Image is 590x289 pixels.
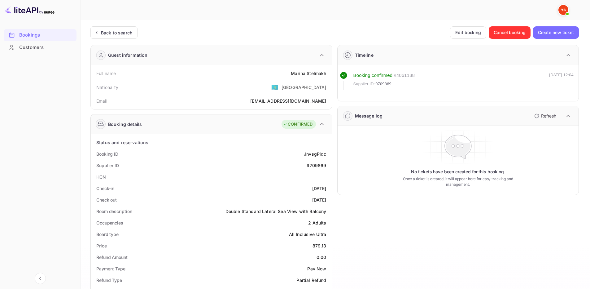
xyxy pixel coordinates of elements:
div: 2 Adults [308,220,326,226]
button: Cancel booking [489,26,531,39]
div: Booking confirmed [353,72,393,79]
button: Create new ticket [533,26,579,39]
div: Marina Stelmakh [291,70,326,77]
div: Bookings [19,32,73,39]
img: LiteAPI logo [5,5,55,15]
a: Bookings [4,29,76,41]
div: 879.13 [312,242,326,249]
div: [DATE] [312,185,326,192]
div: Back to search [101,29,132,36]
p: No tickets have been created for this booking. [411,169,505,175]
div: Status and reservations [96,139,148,146]
img: Yandex Support [558,5,568,15]
div: [EMAIL_ADDRESS][DOMAIN_NAME] [250,98,326,104]
div: [DATE] [312,197,326,203]
div: CONFIRMED [283,121,312,127]
div: All Inclusive Ultra [289,231,326,238]
p: Refresh [541,113,556,119]
div: HCN [96,174,106,180]
div: 9709869 [307,162,326,169]
div: # 4061138 [394,72,415,79]
button: Edit booking [450,26,486,39]
div: 0.00 [317,254,326,260]
div: Pay Now [307,265,326,272]
button: Collapse navigation [35,273,46,284]
span: Supplier ID: [353,81,375,87]
div: Refund Type [96,277,122,283]
div: Check out [96,197,117,203]
div: [GEOGRAPHIC_DATA] [282,84,326,91]
button: Refresh [531,111,559,121]
div: Board type [96,231,119,238]
div: Payment Type [96,265,125,272]
div: Message log [355,113,383,119]
div: Booking details [108,121,142,127]
div: Email [96,98,107,104]
div: Guest information [108,52,148,58]
div: Booking ID [96,151,118,157]
div: Price [96,242,107,249]
span: United States [271,82,278,93]
div: JnvsgPidc [304,151,326,157]
div: [DATE] 12:04 [549,72,574,90]
span: 9709869 [375,81,391,87]
div: Customers [4,42,76,54]
div: Customers [19,44,73,51]
div: Timeline [355,52,374,58]
div: Nationality [96,84,119,91]
div: Refund Amount [96,254,128,260]
p: Once a ticket is created, it will appear here for easy tracking and management. [393,176,523,187]
div: Double Standard Lateral Sea View with Balcony [225,208,326,215]
div: Room description [96,208,132,215]
div: Full name [96,70,116,77]
div: Supplier ID [96,162,119,169]
a: Customers [4,42,76,53]
div: Check-in [96,185,114,192]
div: Partial Refund [296,277,326,283]
div: Occupancies [96,220,123,226]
